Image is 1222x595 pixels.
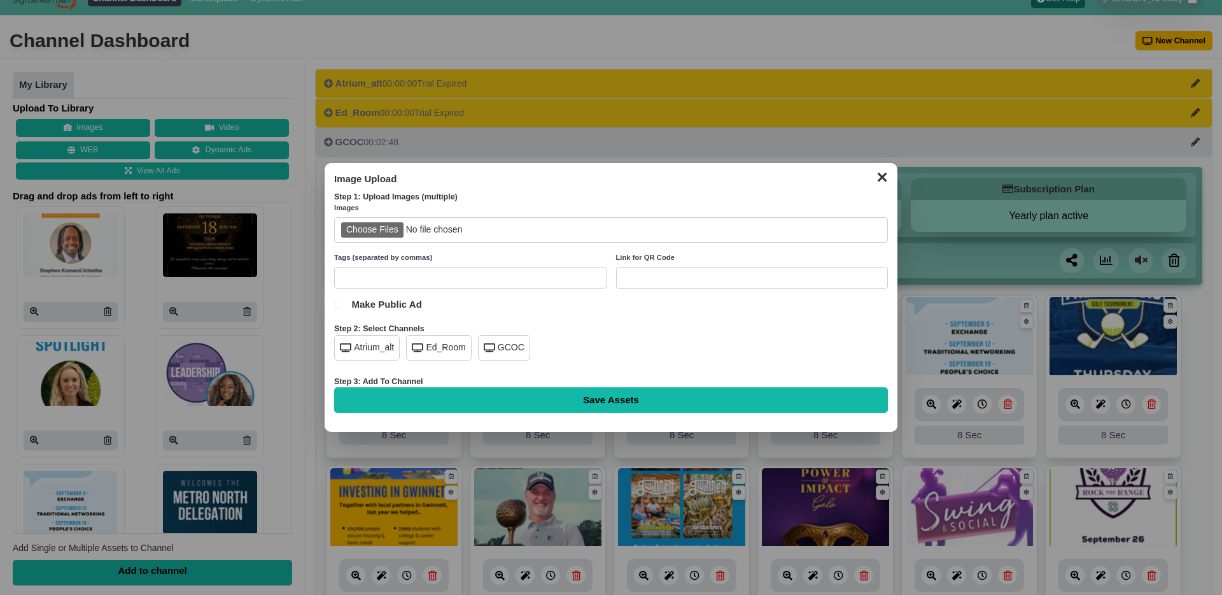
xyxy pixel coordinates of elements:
[334,203,888,214] label: Images
[616,252,888,264] label: Link for QR Code
[334,387,888,413] input: Save Assets
[334,324,888,335] div: Step 2: Select Channels
[478,335,530,361] div: GCOC
[334,298,888,311] label: Make Public Ad
[869,166,894,185] button: ✕
[334,252,607,264] label: Tags (separated by commas)
[334,173,888,185] h3: Image Upload
[334,301,342,309] input: Make Public Ad
[334,376,888,388] div: Step 3: Add To Channel
[334,335,400,361] div: Atrium_alt
[334,192,888,203] div: Step 1: Upload Images (multiple)
[406,335,471,361] div: Ed_Room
